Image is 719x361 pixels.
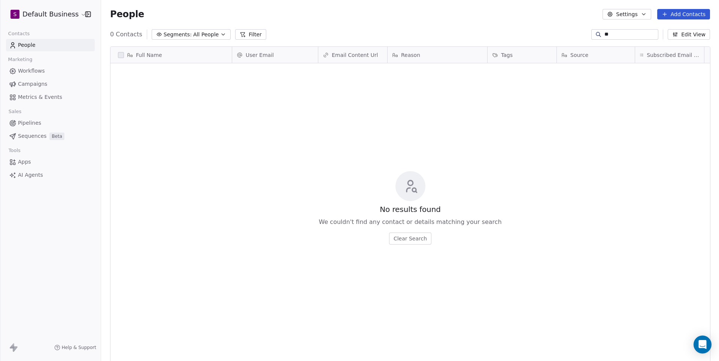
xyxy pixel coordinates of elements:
[694,336,712,354] div: Open Intercom Messenger
[9,8,80,21] button: SDefault Business
[18,41,36,49] span: People
[49,133,64,140] span: Beta
[570,51,588,59] span: Source
[18,158,31,166] span: Apps
[6,130,95,142] a: SequencesBeta
[164,31,192,39] span: Segments:
[246,51,274,59] span: User Email
[18,119,41,127] span: Pipelines
[501,51,513,59] span: Tags
[193,31,219,39] span: All People
[557,47,635,63] div: Source
[6,169,95,181] a: AI Agents
[6,91,95,103] a: Metrics & Events
[18,80,47,88] span: Campaigns
[318,47,387,63] div: Email Content Url
[110,30,142,39] span: 0 Contacts
[657,9,710,19] button: Add Contacts
[18,171,43,179] span: AI Agents
[136,51,162,59] span: Full Name
[232,47,318,63] div: User Email
[401,51,420,59] span: Reason
[380,204,441,215] span: No results found
[110,63,232,346] div: grid
[18,67,45,75] span: Workflows
[13,10,17,18] span: S
[6,78,95,90] a: Campaigns
[6,39,95,51] a: People
[62,345,96,351] span: Help & Support
[18,132,46,140] span: Sequences
[18,93,62,101] span: Metrics & Events
[5,54,36,65] span: Marketing
[5,28,33,39] span: Contacts
[668,29,710,40] button: Edit View
[22,9,79,19] span: Default Business
[5,145,24,156] span: Tools
[319,218,501,227] span: We couldn't find any contact or details matching your search
[110,47,232,63] div: Full Name
[647,51,700,59] span: Subscribed Email Categories
[635,47,704,63] div: Subscribed Email Categories
[332,51,378,59] span: Email Content Url
[603,9,651,19] button: Settings
[388,47,487,63] div: Reason
[389,233,431,245] button: Clear Search
[6,65,95,77] a: Workflows
[110,9,144,20] span: People
[5,106,25,117] span: Sales
[54,345,96,351] a: Help & Support
[6,156,95,168] a: Apps
[6,117,95,129] a: Pipelines
[488,47,556,63] div: Tags
[235,29,266,40] button: Filter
